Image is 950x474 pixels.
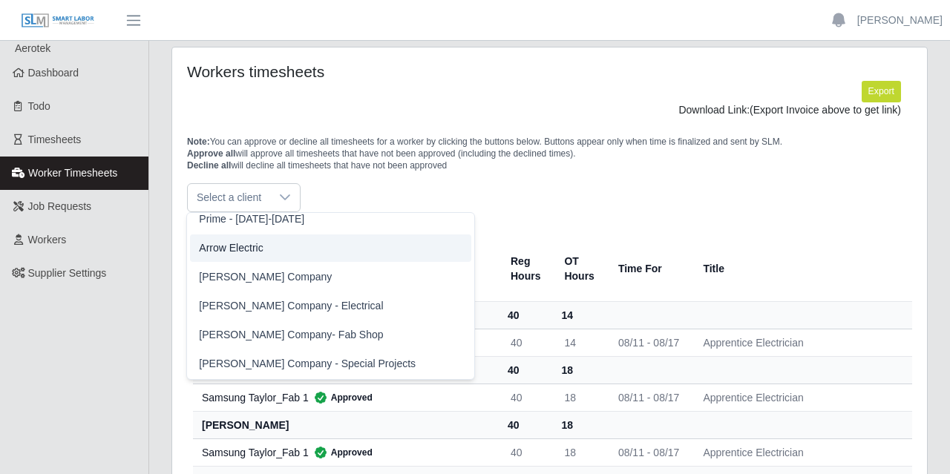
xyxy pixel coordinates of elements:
[190,263,471,291] li: Lee Company
[190,292,471,320] li: Lee Company - Electrical
[188,184,270,211] span: Select a client
[606,329,692,356] td: 08/11 - 08/17
[199,356,416,372] span: [PERSON_NAME] Company - Special Projects
[862,81,901,102] button: Export
[198,102,901,118] div: Download Link:
[499,356,552,384] th: 40
[499,384,552,411] td: 40
[187,62,476,81] h4: Workers timesheets
[499,438,552,466] td: 40
[309,390,373,405] span: Approved
[552,438,606,466] td: 18
[28,100,50,112] span: Todo
[190,321,471,349] li: Lee Company- Fab Shop
[202,445,487,460] div: Samsung Taylor_Fab 1
[691,384,914,411] td: Apprentice Electrician
[199,327,383,343] span: [PERSON_NAME] Company- Fab Shop
[750,104,901,116] span: (Export Invoice above to get link)
[28,200,92,212] span: Job Requests
[606,438,692,466] td: 08/11 - 08/17
[199,298,383,314] span: [PERSON_NAME] Company - Electrical
[606,236,692,302] th: Time For
[499,329,552,356] td: 40
[187,160,231,171] span: Decline all
[499,236,552,302] th: Reg Hours
[187,136,210,147] span: Note:
[28,267,107,279] span: Supplier Settings
[691,236,914,302] th: Title
[190,234,471,262] li: Arrow Electric
[552,301,606,329] th: 14
[691,329,914,356] td: Apprentice Electrician
[606,384,692,411] td: 08/11 - 08/17
[193,411,499,438] th: [PERSON_NAME]
[199,211,304,227] span: Prime - [DATE]-[DATE]
[552,356,606,384] th: 18
[15,42,50,54] span: Aerotek
[309,445,373,460] span: Approved
[28,134,82,145] span: Timesheets
[552,384,606,411] td: 18
[499,301,552,329] th: 40
[857,13,943,28] a: [PERSON_NAME]
[21,13,95,29] img: SLM Logo
[691,438,914,466] td: Apprentice Electrician
[28,167,117,179] span: Worker Timesheets
[28,234,67,246] span: Workers
[190,350,471,378] li: Lee Company - Special Projects
[187,148,235,159] span: Approve all
[499,411,552,438] th: 40
[202,390,487,405] div: Samsung Taylor_Fab 1
[199,240,263,256] span: Arrow Electric
[190,205,471,233] li: Prime - Saturday-Friday
[187,136,912,171] p: You can approve or decline all timesheets for a worker by clicking the buttons below. Buttons app...
[199,269,332,285] span: [PERSON_NAME] Company
[28,67,79,79] span: Dashboard
[552,236,606,302] th: OT Hours
[552,411,606,438] th: 18
[552,329,606,356] td: 14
